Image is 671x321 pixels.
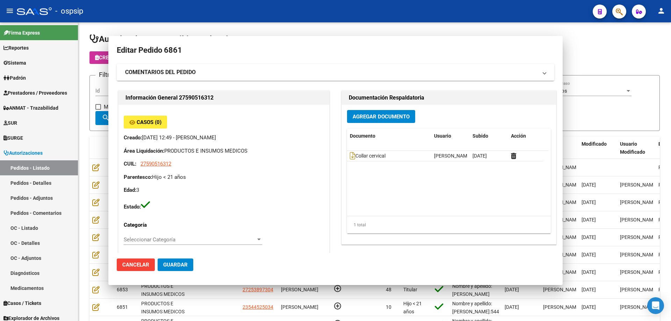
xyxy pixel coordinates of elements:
span: [PERSON_NAME] [620,269,657,275]
div: 1 total [347,216,551,234]
p: Hijo < 21 años [124,173,324,181]
span: Sistema [3,59,26,67]
span: [DATE] [582,252,596,257]
span: [PERSON_NAME] [620,252,657,257]
p: [DATE] 12:49 - [PERSON_NAME] [124,134,324,142]
p: Categoría [124,221,184,229]
strong: Creado: [124,134,142,141]
h3: Filtros [95,70,120,80]
span: Guardar [163,262,188,268]
span: PRODUCTOS E INSUMOS MEDICOS [141,301,185,314]
button: Casos (0) [124,116,167,129]
span: [DATE] [505,304,519,310]
div: Open Intercom Messenger [647,297,664,314]
span: [PERSON_NAME] [543,287,580,292]
span: 27590516312 [140,161,171,167]
span: Autorizaciones -> Pedidos - Listado [89,34,233,44]
datatable-header-cell: Subido [470,129,508,144]
span: SURGE [3,134,23,142]
span: Subido [472,133,488,139]
span: Usuario [434,133,451,139]
strong: CUIL: [124,161,136,167]
span: [DATE] [582,287,596,292]
button: Cancelar [117,258,155,271]
strong: Edad: [124,187,136,193]
span: [PERSON_NAME] [543,304,580,310]
span: 23544525034 [243,304,273,310]
datatable-header-cell: Documento [347,129,431,144]
h2: Información General 27590516312 [125,94,322,102]
span: Firma Express [3,29,40,37]
mat-icon: search [102,114,110,122]
button: Agregar Documento [347,110,415,123]
span: Mostrar sólo eliminados [104,103,161,111]
span: Acción [511,133,526,139]
span: [DATE] [582,217,596,222]
span: [DATE] [582,234,596,240]
datatable-header-cell: Modificado [579,137,617,160]
span: Usuario Modificado [620,141,645,155]
span: [PERSON_NAME] [620,287,657,292]
mat-icon: menu [6,7,14,15]
span: [DATE] [582,199,596,205]
span: 10 [386,304,391,310]
strong: COMENTARIOS DEL PEDIDO [125,68,196,76]
h2: Documentación Respaldatoria [349,94,549,102]
span: [PERSON_NAME] [281,287,318,292]
datatable-header-cell: Usuario [431,129,470,144]
span: [DATE] [505,287,519,292]
span: Modificado [582,141,607,147]
span: [DATE] [582,269,596,275]
span: Buscar [102,115,131,121]
span: 27253897304 [243,287,273,292]
mat-expansion-panel-header: COMENTARIOS DEL PEDIDO [117,64,554,81]
span: Casos / Tickets [3,299,41,307]
span: Collar cervical [350,153,385,159]
button: Guardar [158,258,193,271]
span: [PERSON_NAME] [620,234,657,240]
strong: Área Liquidación: [124,148,164,154]
mat-icon: add_circle_outline [333,284,342,293]
span: [PERSON_NAME] [434,153,471,159]
span: Autorizaciones [3,149,43,157]
span: Reportes [3,44,29,52]
span: Titular [403,287,417,292]
span: Padrón [3,74,26,82]
p: 3 [124,186,324,194]
span: Documento [350,133,375,139]
span: 48 [386,287,391,292]
span: [DATE] [582,304,596,310]
span: [PERSON_NAME] [620,199,657,205]
strong: Parentesco: [124,174,152,180]
span: [PERSON_NAME] [281,304,318,310]
h2: Editar Pedido 6861 [117,44,554,57]
strong: Estado: [124,204,141,210]
span: [DATE] [582,182,596,188]
p: PRODUCTOS E INSUMOS MEDICOS [124,147,324,155]
span: [PERSON_NAME] [620,304,657,310]
span: [DATE] [472,153,487,159]
span: SUR [3,119,17,127]
span: - ospsip [55,3,83,19]
mat-icon: person [657,7,665,15]
span: Casos (0) [137,119,161,125]
span: Cancelar [122,262,149,268]
span: Seleccionar Categoría [124,236,256,243]
datatable-header-cell: Usuario Modificado [617,137,656,160]
span: [PERSON_NAME] [620,182,657,188]
span: Crear Pedido [95,54,135,61]
mat-icon: add_circle_outline [333,302,342,310]
span: Agregar Documento [353,114,410,120]
span: Hijo < 21 años [403,301,422,314]
span: ANMAT - Trazabilidad [3,104,58,112]
datatable-header-cell: Acción [508,129,543,144]
span: 6851 [117,304,128,310]
span: 6853 [117,287,128,292]
span: [PERSON_NAME] [620,217,657,222]
span: Prestadores / Proveedores [3,89,67,97]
